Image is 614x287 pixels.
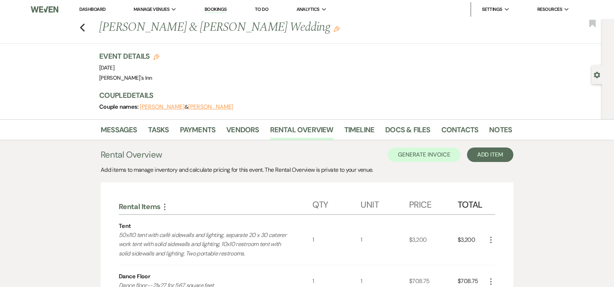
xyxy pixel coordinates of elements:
[409,192,458,214] div: Price
[489,124,512,140] a: Notes
[270,124,333,140] a: Rental Overview
[99,74,152,82] span: [PERSON_NAME]'s Inn
[205,6,227,13] a: Bookings
[101,166,513,174] div: Add items to manage inventory and calculate pricing for this event. The Rental Overview is privat...
[361,192,409,214] div: Unit
[458,215,487,265] div: $3,200
[441,124,479,140] a: Contacts
[99,103,140,111] span: Couple names:
[361,215,409,265] div: 1
[482,6,502,13] span: Settings
[101,148,162,161] h3: Rental Overview
[99,19,424,36] h1: [PERSON_NAME] & [PERSON_NAME] Wedding
[101,124,137,140] a: Messages
[409,215,458,265] div: $3,200
[148,124,169,140] a: Tasks
[467,147,513,162] button: Add Item
[594,71,600,78] button: Open lead details
[385,124,430,140] a: Docs & Files
[297,6,320,13] span: Analytics
[188,104,233,110] button: [PERSON_NAME]
[226,124,259,140] a: Vendors
[140,103,233,111] span: &
[255,6,268,12] a: To Do
[312,192,361,214] div: Qty
[344,124,375,140] a: Timeline
[537,6,562,13] span: Resources
[388,147,460,162] button: Generate Invoice
[119,272,150,281] div: Dance Floor
[31,2,58,17] img: Weven Logo
[134,6,169,13] span: Manage Venues
[99,90,505,100] h3: Couple Details
[334,25,340,32] button: Edit
[312,215,361,265] div: 1
[119,202,312,211] div: Rental Items
[140,104,185,110] button: [PERSON_NAME]
[119,230,293,258] p: 50x110 tent with café sidewalls and lighting, separate 20 x 30 caterer work tent with solid sidew...
[79,6,105,12] a: Dashboard
[458,192,487,214] div: Total
[180,124,216,140] a: Payments
[99,51,159,61] h3: Event Details
[99,64,114,71] span: [DATE]
[119,222,131,230] div: Tent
